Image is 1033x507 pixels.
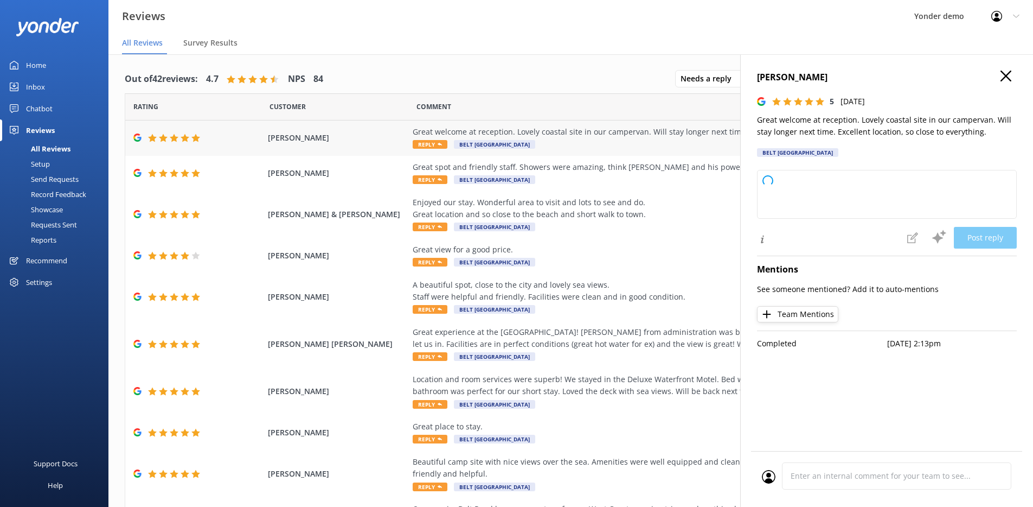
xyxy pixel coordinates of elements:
[454,140,535,149] span: Belt [GEOGRAPHIC_DATA]
[268,167,408,179] span: [PERSON_NAME]
[413,223,447,231] span: Reply
[413,197,906,221] div: Enjoyed our stay. Wonderful area to visit and lots to see and do. Great location and so close to ...
[413,435,447,443] span: Reply
[16,18,79,36] img: yonder-white-logo.png
[413,421,906,433] div: Great place to stay.
[268,338,408,350] span: [PERSON_NAME] [PERSON_NAME]
[454,258,535,267] span: Belt [GEOGRAPHIC_DATA]
[7,202,63,217] div: Showcase
[454,483,535,491] span: Belt [GEOGRAPHIC_DATA]
[7,172,108,187] a: Send Requests
[268,468,408,480] span: [PERSON_NAME]
[7,156,50,172] div: Setup
[413,161,906,173] div: Great spot and friendly staff. Showers were amazing, think [PERSON_NAME] and his powerful shower!
[7,232,108,248] a: Reports
[757,114,1017,138] p: Great welcome at reception. Lovely coastal site in our campervan. Will stay longer next time. Exc...
[7,217,108,232] a: Requests Sent
[7,141,70,156] div: All Reviews
[268,385,408,397] span: [PERSON_NAME]
[413,258,447,267] span: Reply
[1000,71,1011,83] button: Close
[7,141,108,156] a: All Reviews
[26,54,46,76] div: Home
[268,427,408,439] span: [PERSON_NAME]
[762,470,775,484] img: user_profile.svg
[26,98,53,119] div: Chatbot
[413,456,906,480] div: Beautiful camp site with nice views over the sea. Amenities were well equipped and clean. The cam...
[757,263,1017,277] h4: Mentions
[454,435,535,443] span: Belt [GEOGRAPHIC_DATA]
[454,400,535,409] span: Belt [GEOGRAPHIC_DATA]
[413,175,447,184] span: Reply
[413,352,447,361] span: Reply
[34,453,78,474] div: Support Docs
[454,175,535,184] span: Belt [GEOGRAPHIC_DATA]
[48,474,63,496] div: Help
[413,326,906,351] div: Great experience at the [GEOGRAPHIC_DATA]! [PERSON_NAME] from administration was best host ever, ...
[133,102,158,112] span: Date
[26,250,67,271] div: Recommend
[7,172,79,187] div: Send Requests
[26,76,45,98] div: Inbox
[206,72,219,86] h4: 4.7
[7,187,108,202] a: Record Feedback
[26,271,52,293] div: Settings
[7,156,108,172] a: Setup
[268,291,408,303] span: [PERSON_NAME]
[122,37,163,48] span: All Reviews
[413,279,906,303] div: A beautiful spot, close to the city and lovely sea views. Staff were helpful and friendly. Facili...
[7,232,56,248] div: Reports
[757,306,838,322] button: Team Mentions
[413,126,906,138] div: Great welcome at reception. Lovely coastal site in our campervan. Will stay longer next time. Exc...
[125,72,198,86] h4: Out of 42 reviews:
[413,483,447,491] span: Reply
[122,8,165,25] h3: Reviews
[26,119,55,141] div: Reviews
[268,208,408,220] span: [PERSON_NAME] & [PERSON_NAME]
[757,148,838,157] div: Belt [GEOGRAPHIC_DATA]
[413,140,447,149] span: Reply
[757,71,1017,85] h4: [PERSON_NAME]
[840,96,865,107] p: [DATE]
[757,283,1017,295] p: See someone mentioned? Add it to auto-mentions
[7,187,86,202] div: Record Feedback
[681,73,738,85] span: Needs a reply
[288,72,305,86] h4: NPS
[268,250,408,262] span: [PERSON_NAME]
[413,244,906,256] div: Great view for a good price.
[413,400,447,409] span: Reply
[268,132,408,144] span: [PERSON_NAME]
[7,202,108,217] a: Showcase
[887,338,1017,350] p: [DATE] 2:13pm
[183,37,238,48] span: Survey Results
[313,72,323,86] h4: 84
[7,217,77,232] div: Requests Sent
[454,223,535,231] span: Belt [GEOGRAPHIC_DATA]
[757,338,887,350] p: Completed
[413,373,906,398] div: Location and room services were superb! We stayed in the Deluxe Waterfront Motel. Bed was super c...
[830,96,834,106] span: 5
[413,305,447,314] span: Reply
[416,102,451,112] span: Question
[454,352,535,361] span: Belt [GEOGRAPHIC_DATA]
[454,305,535,314] span: Belt [GEOGRAPHIC_DATA]
[270,102,306,112] span: Date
